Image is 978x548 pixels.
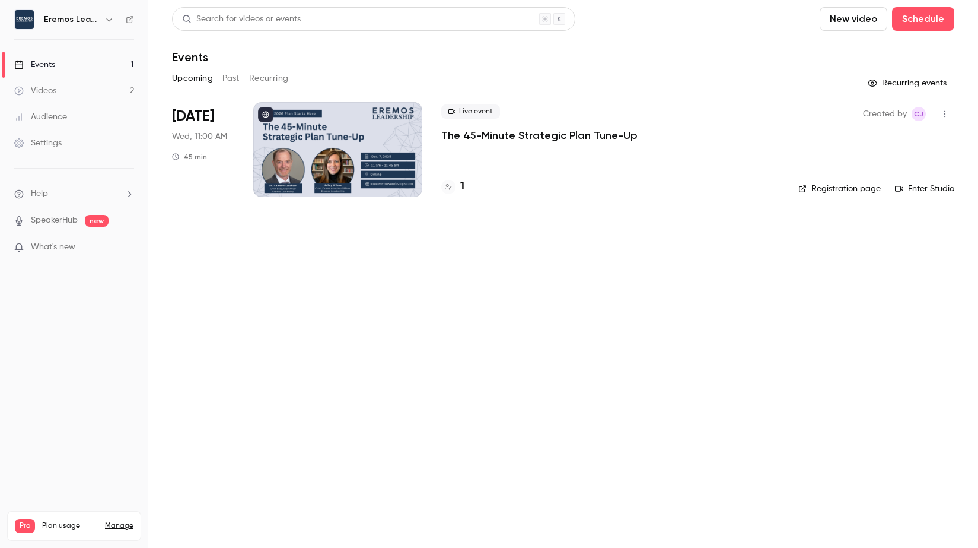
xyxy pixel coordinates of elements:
button: Recurring events [862,74,954,93]
span: Created by [863,107,907,121]
button: Past [222,69,240,88]
div: Settings [14,137,62,149]
button: Upcoming [172,69,213,88]
div: Search for videos or events [182,13,301,26]
button: New video [820,7,887,31]
div: Oct 8 Wed, 11:00 AM (America/New York) [172,102,234,197]
li: help-dropdown-opener [14,188,134,200]
span: Live event [441,104,500,119]
span: [DATE] [172,107,214,126]
span: CJ [914,107,923,121]
button: Schedule [892,7,954,31]
a: Enter Studio [895,183,954,195]
h6: Eremos Leadership [44,14,100,26]
div: Events [14,59,55,71]
a: SpeakerHub [31,214,78,227]
div: Videos [14,85,56,97]
button: Recurring [249,69,289,88]
a: The 45-Minute Strategic Plan Tune-Up [441,128,638,142]
a: Manage [105,521,133,531]
div: 45 min [172,152,207,161]
span: What's new [31,241,75,254]
span: new [85,215,109,227]
span: Plan usage [42,521,98,531]
span: Wed, 11:00 AM [172,131,227,142]
h4: 1 [460,179,464,195]
span: Help [31,188,48,200]
span: Cameron Jackson [912,107,926,121]
span: Pro [15,519,35,533]
img: Eremos Leadership [15,10,34,29]
div: Audience [14,111,67,123]
a: Registration page [798,183,881,195]
iframe: Noticeable Trigger [120,242,134,253]
h1: Events [172,50,208,64]
a: 1 [441,179,464,195]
